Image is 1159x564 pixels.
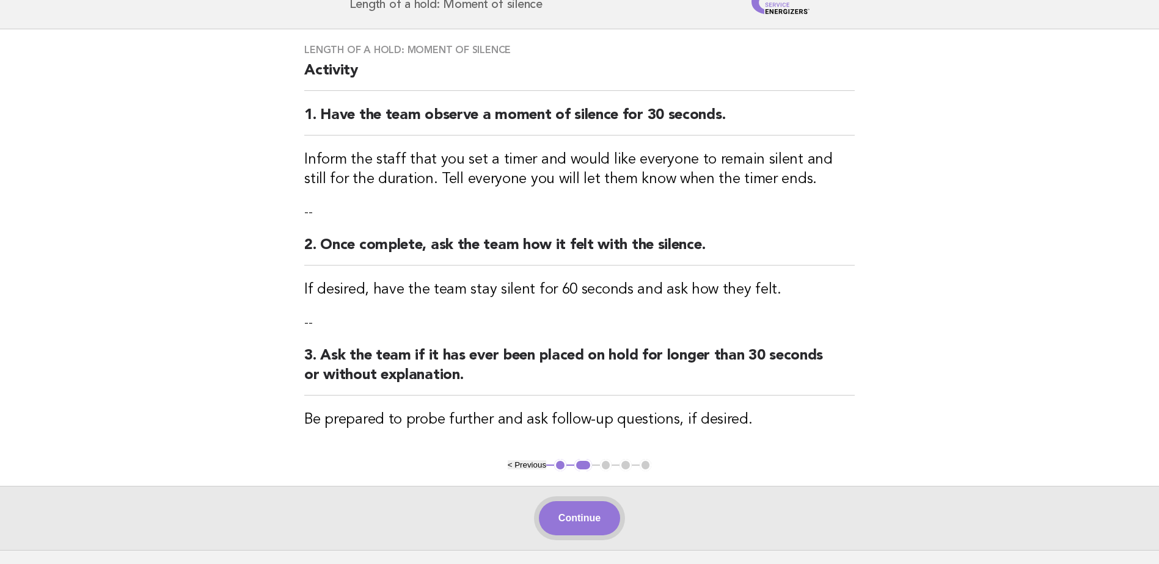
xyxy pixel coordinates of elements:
p: -- [304,314,855,331]
h2: 2. Once complete, ask the team how it felt with the silence. [304,236,855,266]
h2: Activity [304,61,855,91]
h2: 3. Ask the team if it has ever been placed on hold for longer than 30 seconds or without explanat... [304,346,855,396]
h3: Length of a hold: Moment of silence [304,44,855,56]
h3: Be prepared to probe further and ask follow-up questions, if desired. [304,410,855,430]
h2: 1. Have the team observe a moment of silence for 30 seconds. [304,106,855,136]
button: 2 [574,459,592,471]
button: 1 [554,459,566,471]
button: < Previous [508,460,546,469]
h3: If desired, have the team stay silent for 60 seconds and ask how they felt. [304,280,855,300]
h3: Inform the staff that you set a timer and would like everyone to remain silent and still for the ... [304,150,855,189]
button: Continue [539,501,620,535]
p: -- [304,204,855,221]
